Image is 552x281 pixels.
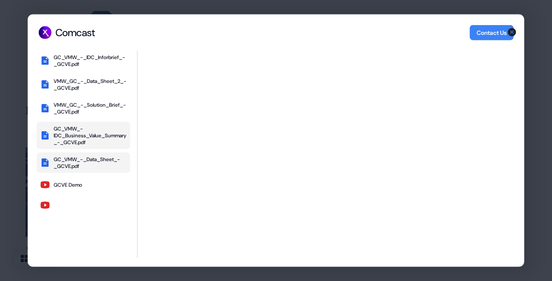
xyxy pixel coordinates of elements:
div: VMW_GC_-_Solution_Brief_-_GCVE.pdf [54,101,127,115]
button: Contact Us [470,25,514,40]
div: GC_VMW_-_IDC_Inforbrief_-_GCVE.pdf [54,54,127,67]
div: Comcast [55,26,95,39]
div: GC_VMW_-IDC_Business_Value_Summary_-_GCVE.pdf [54,125,127,145]
button: VMW_GC_-_Solution_Brief_-_GCVE.pdf [37,98,130,118]
div: VMW_GC_-_Data_Sheet_2_-_GCVE.pdf [54,77,127,91]
div: GCVE Demo [54,181,82,188]
button: GC_VMW_-IDC_Business_Value_Summary_-_GCVE.pdf [37,122,130,149]
button: VMW_GC_-_Data_Sheet_2_-_GCVE.pdf [37,74,130,94]
button: GCVE Demo [37,176,130,193]
div: GC_VMW_-_Data_Sheet_-_GCVE.pdf [54,156,127,169]
button: GC_VMW_-_IDC_Inforbrief_-_GCVE.pdf [37,50,130,71]
button: GC_VMW_-_Data_Sheet_-_GCVE.pdf [37,152,130,173]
